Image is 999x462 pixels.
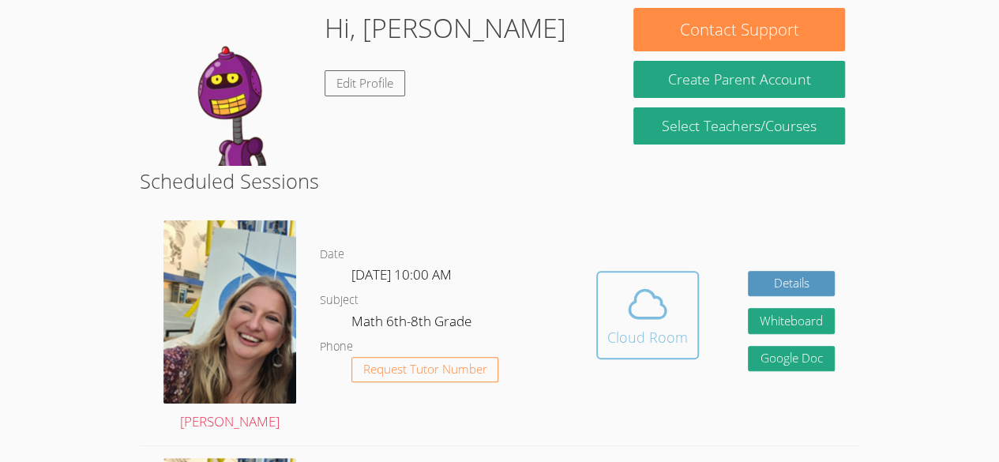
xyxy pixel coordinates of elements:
[351,265,452,284] span: [DATE] 10:00 AM
[140,166,859,196] h2: Scheduled Sessions
[325,70,405,96] a: Edit Profile
[363,363,487,375] span: Request Tutor Number
[607,326,688,348] div: Cloud Room
[320,291,359,310] dt: Subject
[320,245,344,265] dt: Date
[163,220,296,434] a: [PERSON_NAME]
[325,8,566,48] h1: Hi, [PERSON_NAME]
[154,8,312,166] img: default.png
[351,310,475,337] dd: Math 6th-8th Grade
[320,337,353,357] dt: Phone
[633,8,844,51] button: Contact Support
[633,61,844,98] button: Create Parent Account
[748,308,835,334] button: Whiteboard
[596,271,699,359] button: Cloud Room
[748,271,835,297] a: Details
[351,357,499,383] button: Request Tutor Number
[748,346,835,372] a: Google Doc
[163,220,296,404] img: sarah.png
[633,107,844,145] a: Select Teachers/Courses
